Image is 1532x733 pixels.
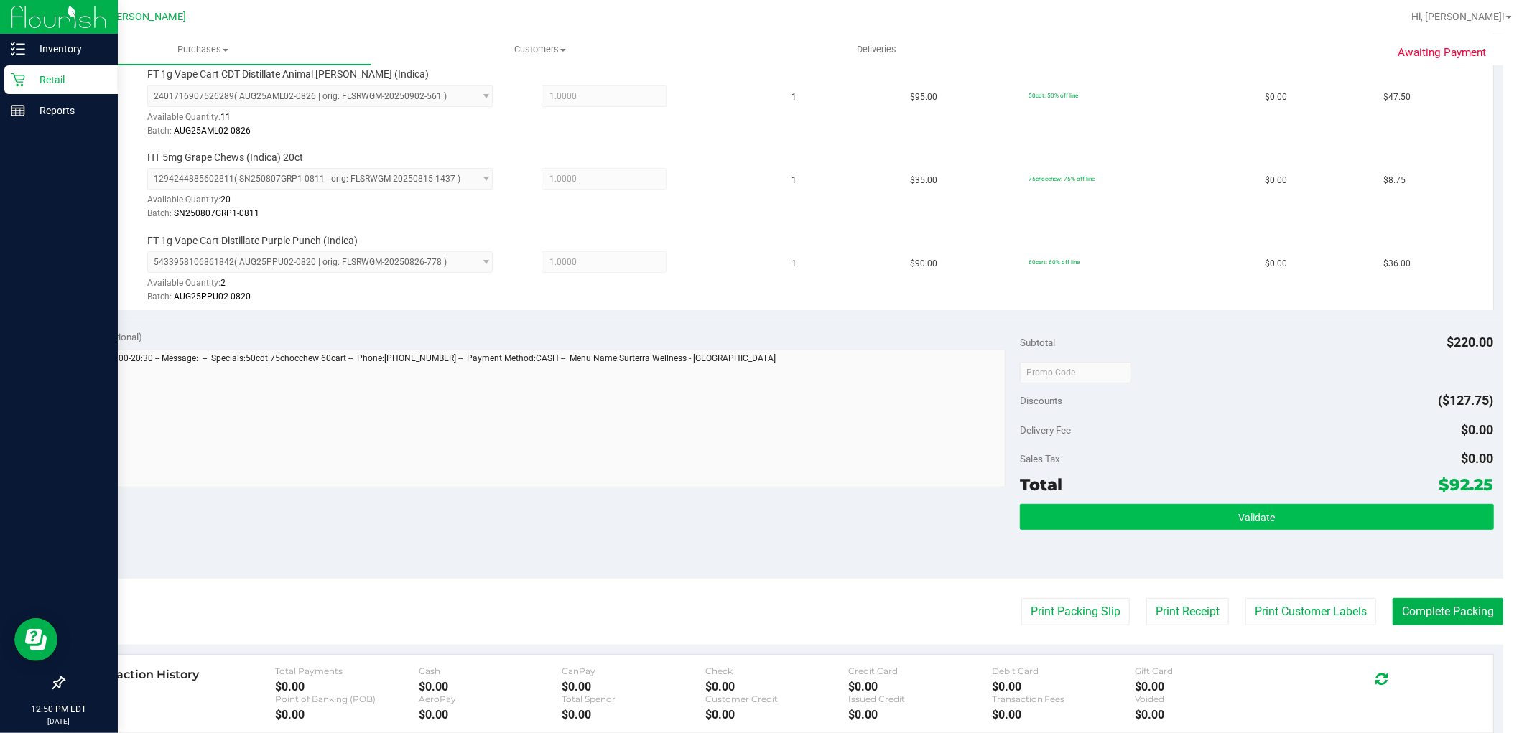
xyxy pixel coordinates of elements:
div: $0.00 [705,708,848,722]
div: AeroPay [419,694,562,704]
div: $0.00 [275,708,418,722]
button: Print Customer Labels [1245,598,1376,625]
div: Transaction Fees [992,694,1135,704]
span: $36.00 [1383,257,1411,271]
span: Batch: [147,126,172,136]
span: 20 [220,195,231,205]
p: Reports [25,102,111,119]
span: [PERSON_NAME] [107,11,186,23]
span: $90.00 [910,257,937,271]
div: $0.00 [275,680,418,694]
iframe: Resource center [14,618,57,661]
span: Discounts [1020,388,1062,414]
span: SN250807GRP1-0811 [174,208,259,218]
span: Deliveries [837,43,916,56]
span: Purchases [34,43,371,56]
span: $220.00 [1447,335,1494,350]
div: Voided [1135,694,1278,704]
a: Deliveries [708,34,1045,65]
span: 11 [220,112,231,122]
span: Total [1020,475,1062,495]
div: Debit Card [992,666,1135,676]
inline-svg: Reports [11,103,25,118]
p: [DATE] [6,716,111,727]
div: $0.00 [848,708,991,722]
p: Inventory [25,40,111,57]
a: Customers [371,34,708,65]
span: FT 1g Vape Cart CDT Distillate Animal [PERSON_NAME] (Indica) [147,67,429,81]
span: $0.00 [1462,422,1494,437]
span: $95.00 [910,90,937,104]
span: Customers [372,43,707,56]
div: Issued Credit [848,694,991,704]
span: Sales Tax [1020,453,1060,464]
div: Point of Banking (POB) [275,694,418,704]
span: $8.75 [1383,174,1406,187]
div: $0.00 [992,680,1135,694]
div: $0.00 [1135,708,1278,722]
span: HT 5mg Grape Chews (Indica) 20ct [147,151,303,164]
div: Check [705,666,848,676]
div: $0.00 [992,708,1135,722]
span: Validate [1238,512,1275,523]
span: 1 [792,257,797,271]
span: $0.00 [1265,174,1287,187]
p: Retail [25,71,111,88]
span: 1 [792,174,797,187]
span: 1 [792,90,797,104]
span: AUG25AML02-0826 [174,126,251,136]
a: Purchases [34,34,371,65]
div: Gift Card [1135,666,1278,676]
div: Available Quantity: [147,107,511,135]
span: $0.00 [1462,451,1494,466]
button: Print Packing Slip [1021,598,1130,625]
span: $47.50 [1383,90,1411,104]
button: Print Receipt [1146,598,1229,625]
inline-svg: Inventory [11,42,25,56]
p: 12:50 PM EDT [6,703,111,716]
span: FT 1g Vape Cart Distillate Purple Punch (Indica) [147,234,358,248]
span: Awaiting Payment [1398,45,1486,61]
div: $0.00 [562,680,705,694]
div: $0.00 [1135,680,1278,694]
div: $0.00 [419,680,562,694]
div: Cash [419,666,562,676]
div: Available Quantity: [147,273,511,301]
span: AUG25PPU02-0820 [174,291,251,302]
span: $35.00 [910,174,937,187]
div: $0.00 [562,708,705,722]
span: 2 [220,278,226,288]
span: ($127.75) [1439,393,1494,408]
div: Available Quantity: [147,190,511,218]
input: Promo Code [1020,362,1131,383]
inline-svg: Retail [11,73,25,87]
div: $0.00 [705,680,848,694]
span: $0.00 [1265,257,1287,271]
span: 75chocchew: 75% off line [1029,175,1095,182]
div: Credit Card [848,666,991,676]
span: 50cdt: 50% off line [1029,92,1078,99]
div: Total Spendr [562,694,705,704]
span: Batch: [147,291,172,302]
span: Hi, [PERSON_NAME]! [1411,11,1505,22]
div: $0.00 [419,708,562,722]
span: Delivery Fee [1020,424,1071,436]
button: Validate [1020,504,1493,530]
span: Subtotal [1020,337,1055,348]
span: $92.25 [1439,475,1494,495]
button: Complete Packing [1393,598,1503,625]
div: $0.00 [848,680,991,694]
span: Batch: [147,208,172,218]
div: CanPay [562,666,705,676]
span: 60cart: 60% off line [1029,258,1080,266]
div: Customer Credit [705,694,848,704]
span: $0.00 [1265,90,1287,104]
div: Total Payments [275,666,418,676]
